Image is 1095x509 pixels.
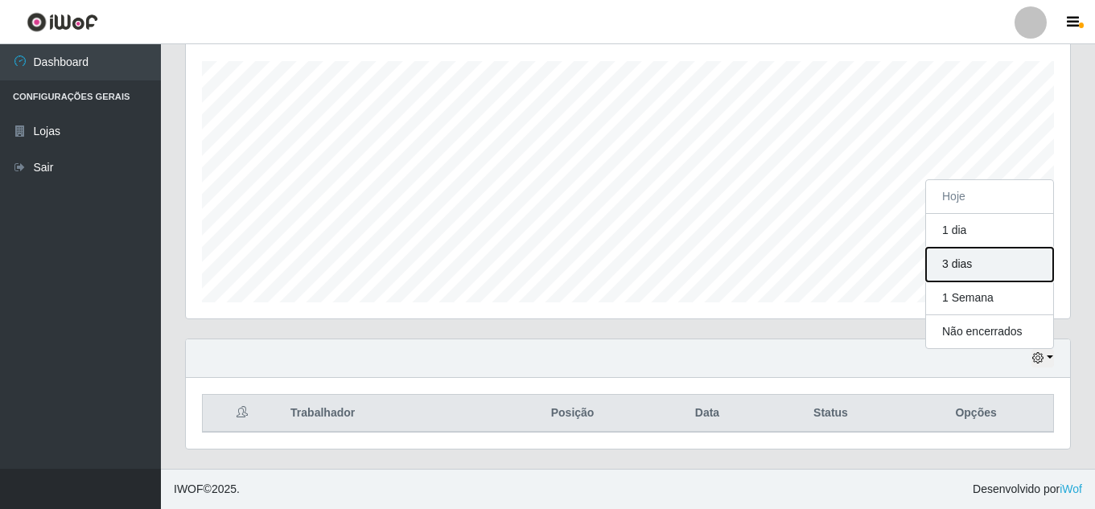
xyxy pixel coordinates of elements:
[973,481,1082,498] span: Desenvolvido por
[926,281,1053,315] button: 1 Semana
[899,395,1053,433] th: Opções
[926,315,1053,348] button: Não encerrados
[926,248,1053,281] button: 3 dias
[281,395,493,433] th: Trabalhador
[493,395,652,433] th: Posição
[174,481,240,498] span: © 2025 .
[27,12,98,32] img: CoreUI Logo
[763,395,899,433] th: Status
[652,395,763,433] th: Data
[174,482,204,495] span: IWOF
[1060,482,1082,495] a: iWof
[926,214,1053,248] button: 1 dia
[926,180,1053,214] button: Hoje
